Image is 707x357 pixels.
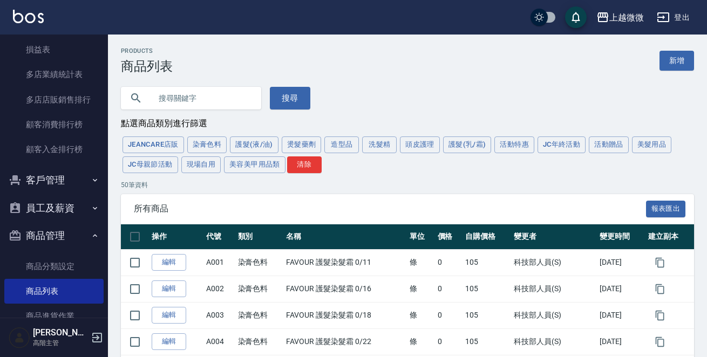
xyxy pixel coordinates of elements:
td: A002 [203,276,235,302]
td: 0 [435,302,463,328]
td: [DATE] [597,302,645,328]
button: 現場自用 [181,156,221,173]
td: [DATE] [597,249,645,276]
a: 商品分類設定 [4,254,104,279]
th: 變更者 [511,224,597,250]
td: 0 [435,249,463,276]
td: 105 [463,276,511,302]
td: A003 [203,302,235,328]
td: 染膏色料 [235,328,284,355]
button: JC母親節活動 [123,156,178,173]
td: 0 [435,328,463,355]
td: 條 [407,276,435,302]
td: 條 [407,249,435,276]
a: 多店業績統計表 [4,62,104,87]
th: 建立副本 [645,224,694,250]
a: 新增 [660,51,694,71]
td: FAVOUR 護髮染髮霜 0/22 [283,328,406,355]
h3: 商品列表 [121,59,173,74]
span: 所有商品 [134,203,646,214]
td: 科技部人員(S) [511,302,597,328]
button: 活動特惠 [494,136,534,153]
th: 名稱 [283,224,406,250]
td: FAVOUR 護髮染髮霜 0/18 [283,302,406,328]
a: 編輯 [152,254,186,271]
button: 護髮(液/油) [230,136,278,153]
div: 上越微微 [609,11,644,24]
td: [DATE] [597,328,645,355]
th: 價格 [435,224,463,250]
td: 0 [435,276,463,302]
td: FAVOUR 護髮染髮霜 0/11 [283,249,406,276]
a: 編輯 [152,280,186,297]
a: 顧客消費排行榜 [4,112,104,137]
a: 編輯 [152,307,186,324]
img: Person [9,327,30,348]
th: 操作 [149,224,203,250]
img: Logo [13,10,44,23]
button: JC年終活動 [538,136,586,153]
a: 編輯 [152,333,186,350]
th: 自購價格 [463,224,511,250]
a: 顧客入金排行榜 [4,137,104,162]
button: 美容美甲用品類 [224,156,285,173]
p: 高階主管 [33,338,88,348]
button: save [565,6,587,28]
button: 護髮(乳/霜) [443,136,492,153]
td: 科技部人員(S) [511,249,597,276]
td: FAVOUR 護髮染髮霜 0/16 [283,276,406,302]
td: A001 [203,249,235,276]
th: 代號 [203,224,235,250]
td: [DATE] [597,276,645,302]
a: 多店店販銷售排行 [4,87,104,112]
td: 染膏色料 [235,302,284,328]
input: 搜尋關鍵字 [151,84,253,113]
button: 商品管理 [4,222,104,250]
button: 上越微微 [592,6,648,29]
p: 50 筆資料 [121,180,694,190]
div: 點選商品類別進行篩選 [121,118,694,129]
h2: Products [121,47,173,54]
td: 科技部人員(S) [511,276,597,302]
button: 報表匯出 [646,201,686,217]
button: 客戶管理 [4,166,104,194]
td: 染膏色料 [235,249,284,276]
button: 造型品 [324,136,359,153]
button: 清除 [287,156,322,173]
a: 商品列表 [4,279,104,304]
button: 洗髮精 [362,136,397,153]
h5: [PERSON_NAME] [33,327,88,338]
button: 活動贈品 [589,136,629,153]
th: 類別 [235,224,284,250]
button: 燙髮藥劑 [282,136,322,153]
th: 變更時間 [597,224,645,250]
td: 條 [407,302,435,328]
a: 報表匯出 [646,203,686,213]
td: 染膏色料 [235,276,284,302]
button: 登出 [652,8,694,28]
td: 105 [463,302,511,328]
button: JeanCare店販 [123,136,184,153]
td: 105 [463,328,511,355]
button: 染膏色料 [187,136,227,153]
button: 搜尋 [270,87,310,109]
button: 員工及薪資 [4,194,104,222]
a: 損益表 [4,37,104,62]
td: 條 [407,328,435,355]
th: 單位 [407,224,435,250]
td: 105 [463,249,511,276]
td: A004 [203,328,235,355]
button: 頭皮護理 [400,136,440,153]
td: 科技部人員(S) [511,328,597,355]
button: 美髮用品 [632,136,672,153]
a: 商品進貨作業 [4,304,104,328]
